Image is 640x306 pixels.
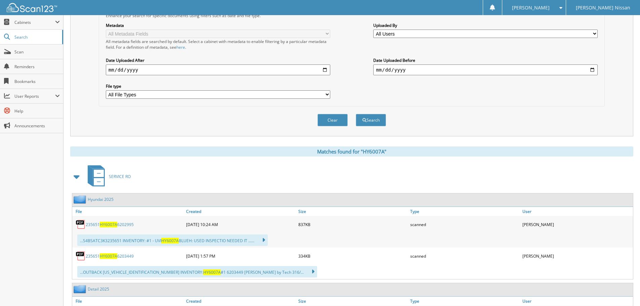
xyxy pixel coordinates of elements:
div: ...S4BSATC3K3235651 INVENTORY: #1 - UVI BLUEH: USED INSPECTIO NEEDED IT ...... [77,234,268,246]
a: File [72,297,184,306]
button: Search [356,114,386,126]
span: User Reports [14,93,55,99]
div: [DATE] 1:57 PM [184,249,297,263]
span: HY6007A [161,238,179,244]
div: 837KB [297,218,409,231]
a: Created [184,207,297,216]
div: scanned [409,218,521,231]
img: scan123-logo-white.svg [7,3,57,12]
input: end [373,64,598,75]
label: Uploaded By [373,23,598,28]
div: Enhance your search for specific documents using filters such as date and file type. [102,13,601,18]
span: Search [14,34,59,40]
label: Date Uploaded After [106,57,330,63]
div: 334KB [297,249,409,263]
span: Reminders [14,64,60,70]
div: [PERSON_NAME] [521,249,633,263]
a: Type [409,297,521,306]
button: Clear [317,114,348,126]
span: Cabinets [14,19,55,25]
img: folder2.png [74,285,88,293]
img: folder2.png [74,195,88,204]
span: HY6007A [100,222,117,227]
span: HY6007A [203,269,221,275]
div: [DATE] 10:24 AM [184,218,297,231]
a: Detail 2025 [88,286,109,292]
a: 235651HY6007A6202995 [86,222,134,227]
label: Date Uploaded Before [373,57,598,63]
div: ...OUTBACK [US_VEHICLE_IDENTIFICATION_NUMBER] INVENTORY: #1 6203449 [PERSON_NAME] by Tech 316/... [77,266,317,277]
span: Help [14,108,60,114]
a: Type [409,207,521,216]
div: All metadata fields are searched by default. Select a cabinet with metadata to enable filtering b... [106,39,330,50]
a: User [521,207,633,216]
div: Matches found for "HY6007A" [70,146,633,157]
div: [PERSON_NAME] [521,218,633,231]
a: User [521,297,633,306]
div: scanned [409,249,521,263]
a: 235651HY6007A6203449 [86,253,134,259]
a: File [72,207,184,216]
a: SERVICE RO [84,163,131,190]
a: Created [184,297,297,306]
iframe: Chat Widget [606,274,640,306]
input: start [106,64,330,75]
a: Hyundai 2025 [88,196,114,202]
span: Bookmarks [14,79,60,84]
span: HY6007A [100,253,117,259]
span: Announcements [14,123,60,129]
label: File type [106,83,330,89]
span: SERVICE RO [109,174,131,179]
img: PDF.png [76,251,86,261]
img: PDF.png [76,219,86,229]
a: here [176,44,185,50]
a: Size [297,207,409,216]
span: [PERSON_NAME] Nissan [576,6,630,10]
span: [PERSON_NAME] [512,6,550,10]
label: Metadata [106,23,330,28]
span: Scan [14,49,60,55]
a: Size [297,297,409,306]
